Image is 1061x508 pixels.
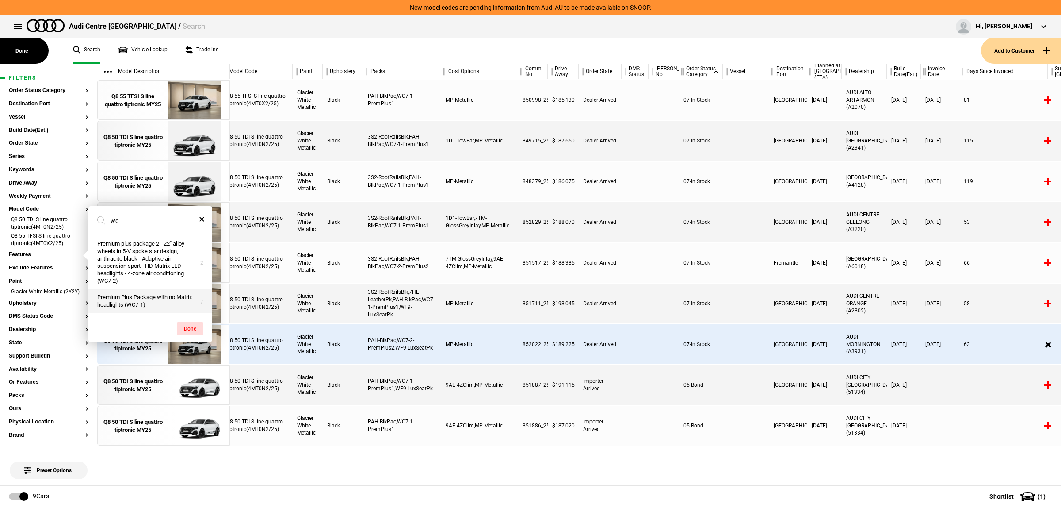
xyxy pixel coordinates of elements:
div: Comm. No. [518,64,547,79]
div: [DATE] [887,121,921,161]
div: $186,075 [548,162,579,201]
section: State [9,340,88,353]
div: Glacier White Metallic [293,284,323,323]
div: Q8 50 TDI S line quattro tiptronic MY25 [102,133,164,149]
div: PAH-BlkPac,WC7-1-PremPlus1 [363,406,441,446]
div: AUDI CENTRE GEELONG (A3220) [842,202,887,242]
button: Support Bulletin [9,353,88,359]
div: 07-In Stock [679,121,723,161]
div: Q8 50 TDI S line quattro tiptronic(4MT0N2/25) [222,324,293,364]
span: Preset Options [26,456,72,473]
div: 119 [959,162,1048,201]
div: 7TM-GlossGreyInlay,9AE-4ZClim,MP-Metallic [441,243,518,283]
div: $189,225 [548,324,579,364]
section: DMS Status Code [9,313,88,327]
div: Glacier White Metallic [293,202,323,242]
div: Glacier White Metallic [293,243,323,283]
div: Black [323,121,363,161]
div: Order Status Category [679,64,722,79]
div: Glacier White Metallic [293,365,323,405]
div: [DATE] [807,202,842,242]
div: [GEOGRAPHIC_DATA] [769,80,807,120]
div: Dealer Arrived [579,243,622,283]
button: Order State [9,140,88,146]
div: Q8 50 TDI S line quattro tiptronic(4MT0N2/25) [222,365,293,405]
div: 851711_25 [518,284,548,323]
div: [DATE] [887,324,921,364]
div: [DATE] [807,324,842,364]
div: MP-Metallic [441,80,518,120]
button: Weekly Payment [9,193,88,200]
div: Model Code [222,64,292,79]
section: Ours [9,406,88,419]
button: Vessel [9,114,88,120]
div: [DATE] [807,284,842,323]
img: Audi_4MT0N2_25_EI_2Y2Y_WC7_PAH_3S2_6FJ_WC7-1_F23_(Nadin:_3S2_6FJ_C93_F23_PAH_WC7)_ext.png [164,162,225,202]
div: [GEOGRAPHIC_DATA] [769,202,807,242]
div: $188,070 [548,202,579,242]
div: 3S2-RoofRailsBlk,PAH-BlkPac,WC7-2-PremPlus2 [363,243,441,283]
div: $198,045 [548,284,579,323]
button: Paint [9,278,88,285]
section: PaintGlacier White Metallic (2Y2Y) [9,278,88,300]
div: [GEOGRAPHIC_DATA] [769,121,807,161]
div: [DATE] [887,80,921,120]
div: DMS Status [622,64,648,79]
div: Q8 55 TFSI S line quattro tiptronic MY25 [102,92,164,108]
li: Q8 55 TFSI S line quattro tiptronic(4MT0X2/25) [9,232,88,249]
img: Audi_4MT0X2_25_EI_2Y2Y_PAH_WC7_6FJ_F23_WC7-1_(Nadin:_6FJ_C96_F23_PAH_WC7)_ext.png [164,81,225,120]
div: MP-Metallic [441,324,518,364]
div: Black [323,406,363,446]
div: Q8 50 TDI S line quattro tiptronic(4MT0N2/25) [222,121,293,161]
div: 9 Cars [33,492,49,501]
button: Interior Trim [9,445,88,451]
div: 07-In Stock [679,162,723,201]
section: Brand [9,432,88,446]
button: Premium Plus Package with no Matrix headlights (WC7-1) [88,289,212,313]
div: $191,115 [548,365,579,405]
div: Audi Centre [GEOGRAPHIC_DATA] / [69,22,205,31]
button: State [9,340,88,346]
button: Premium plus package 2 - 22" alloy wheels in 5-V spoke star design, anthracite black - Adaptive a... [88,236,212,289]
div: 848379_25 [518,162,548,201]
div: 07-In Stock [679,243,723,283]
div: Model Description [97,64,229,79]
section: Series [9,154,88,167]
a: Q8 50 TDI S line quattro tiptronic MY25 [102,121,164,161]
section: Order Status Category [9,88,88,101]
div: Paint [293,64,322,79]
div: Glacier White Metallic [293,162,323,201]
a: Trade ins [185,38,218,64]
div: 3S2-RoofRailsBlk,PAH-BlkPac,WC7-1-PremPlus1 [363,121,441,161]
div: [GEOGRAPHIC_DATA] (A6018) [842,243,887,283]
button: Dealership [9,327,88,333]
div: [DATE] [921,121,959,161]
div: [DATE] [887,365,921,405]
div: Build Date(Est.) [887,64,920,79]
div: Dealer Arrived [579,162,622,201]
button: Or Features [9,379,88,385]
div: 849715_25 [518,121,548,161]
button: Physical Location [9,419,88,425]
div: [DATE] [921,324,959,364]
img: audi.png [27,19,65,32]
img: Audi_4MT0N2_25_EI_2Y2Y_PAH_WC7_1D1_6FJ_3S2_F23_WC7-1_(Nadin:_1D1_3S2_6FJ_C93_F23_PAH_WC7)_ext.png [164,121,225,161]
section: Model CodeQ8 50 TDI S line quattro tiptronic(4MT0N2/25)Q8 55 TFSI S line quattro tiptronic(4MT0X2... [9,206,88,252]
div: PAH-BlkPac,WC7-2-PremPlus2,WF9-LuxSeatPk [363,324,441,364]
div: 9AE-4ZClim,MP-Metallic [441,406,518,446]
section: Dealership [9,327,88,340]
div: Upholstery [323,64,363,79]
div: Cost Options [441,64,518,79]
div: Q8 50 TDI S line quattro tiptronic MY25 [102,174,164,190]
div: 851886_25 [518,406,548,446]
div: 852829_25 [518,202,548,242]
div: Black [323,202,363,242]
section: Upholstery [9,300,88,314]
h1: Filters [9,75,88,81]
div: Black [323,324,363,364]
a: Vehicle Lookup [118,38,168,64]
div: Days Since Invoiced [959,64,1047,79]
li: Q8 50 TDI S line quattro tiptronic(4MT0N2/25) [9,216,88,232]
div: Hi, [PERSON_NAME] [976,22,1032,31]
div: 3S2-RoofRailsBlk,PAH-BlkPac,WC7-1-PremPlus1 [363,162,441,201]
